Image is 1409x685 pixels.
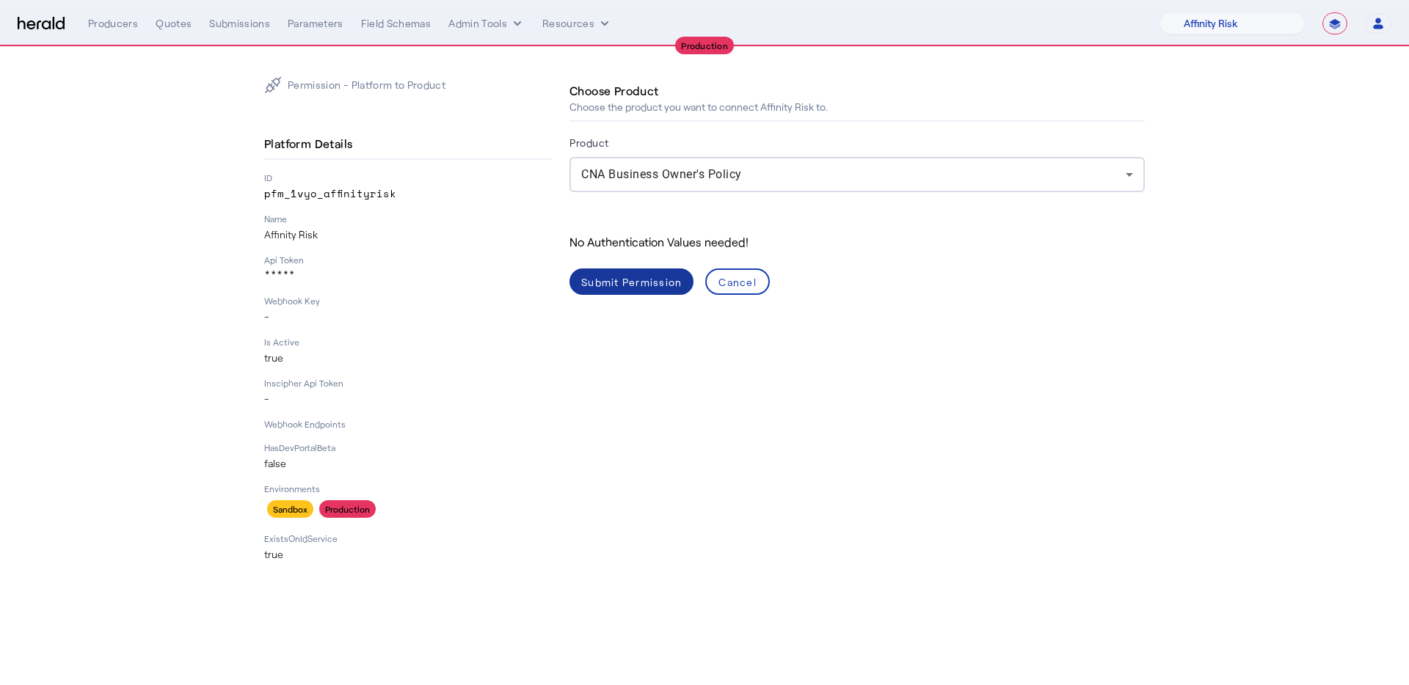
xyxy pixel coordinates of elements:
p: false [264,456,552,471]
p: true [264,351,552,365]
label: Product [569,136,609,149]
p: - [264,309,552,324]
p: Choose the product you want to connect Affinity Risk to. [569,100,828,114]
button: Cancel [705,268,770,295]
div: Production [319,500,376,518]
div: Field Schemas [361,16,432,31]
p: Environments [264,483,552,494]
div: Production [675,37,734,54]
p: true [264,547,552,562]
p: - [264,392,552,406]
div: Parameters [288,16,343,31]
p: HasDevPortalBeta [264,442,552,453]
img: Herald Logo [18,17,65,31]
h4: Platform Details [264,135,358,153]
p: Inscipher Api Token [264,377,552,389]
p: ID [264,172,552,183]
div: Cancel [718,274,757,290]
p: Affinity Risk [264,227,552,242]
p: Name [264,213,552,224]
button: Resources dropdown menu [542,16,612,31]
div: Quotes [156,16,192,31]
div: Submissions [209,16,270,31]
div: No Authentication Values needed! [569,233,1145,251]
p: Api Token [264,254,552,265]
h4: Choose Product [569,82,659,100]
button: Submit Permission [569,268,693,295]
button: internal dropdown menu [448,16,525,31]
p: Webhook Endpoints [264,418,552,430]
p: ExistsOnIdService [264,532,552,544]
span: CNA Business Owner's Policy [581,167,742,181]
p: pfm_1vyo_affinityrisk [264,186,552,201]
p: Webhook Key [264,295,552,307]
p: Is Active [264,336,552,348]
div: Submit Permission [581,274,682,290]
div: Sandbox [267,500,313,518]
p: Permission - Platform to Product [288,78,445,92]
div: Producers [88,16,138,31]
